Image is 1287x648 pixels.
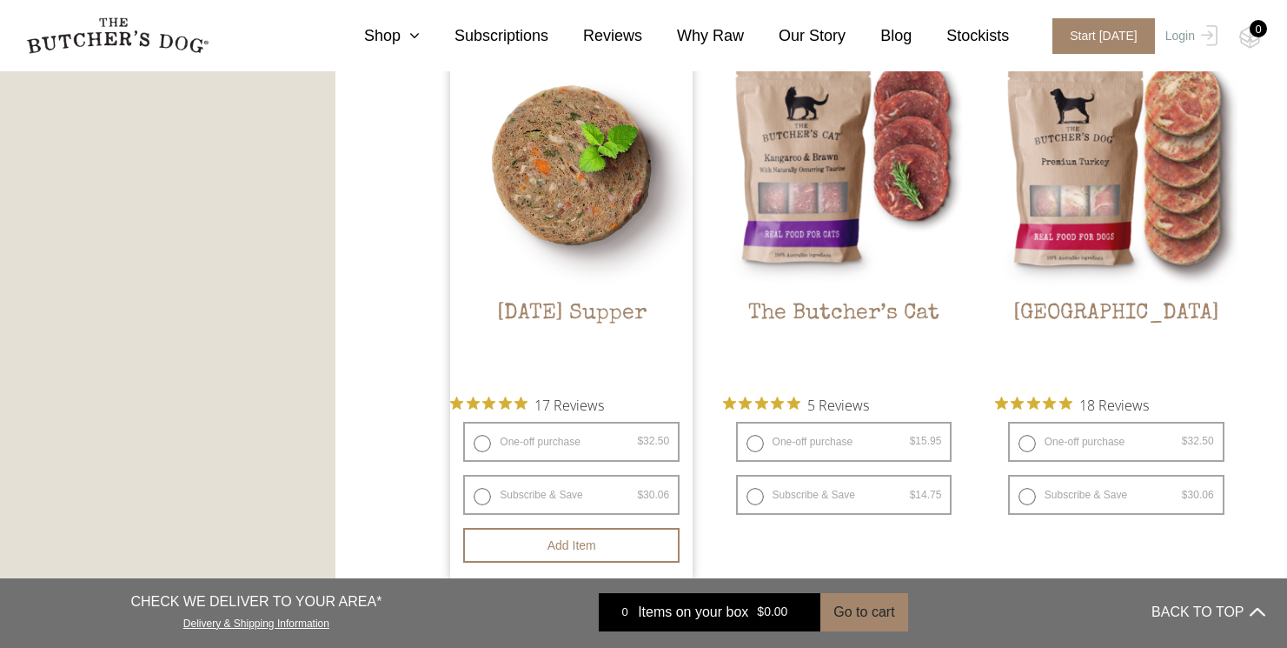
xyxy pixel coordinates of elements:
[910,489,942,501] bdi: 14.75
[1182,489,1214,501] bdi: 30.06
[995,44,1237,287] img: Turkey
[638,602,748,623] span: Items on your box
[723,44,965,383] a: The Butcher’s CatThe Butcher’s Cat
[1035,18,1161,54] a: Start [DATE]
[637,489,669,501] bdi: 30.06
[995,391,1149,418] button: Rated 4.9 out of 5 stars from 18 reviews. Jump to reviews.
[463,528,680,563] button: Add item
[599,593,820,631] a: 0 Items on your box $0.00
[723,44,965,287] img: The Butcher’s Cat
[612,604,638,621] div: 0
[736,422,952,462] label: One-off purchase
[1161,18,1217,54] a: Login
[995,44,1237,383] a: Turkey[GEOGRAPHIC_DATA]
[757,605,764,619] span: $
[183,613,329,630] a: Delivery & Shipping Information
[1008,475,1224,515] label: Subscribe & Save
[130,591,381,612] p: CHECK WE DELIVER TO YOUR AREA*
[910,489,916,501] span: $
[807,391,869,418] span: 5 Reviews
[1182,435,1188,447] span: $
[744,24,846,48] a: Our Story
[463,422,680,462] label: One-off purchase
[912,24,1009,48] a: Stockists
[723,391,869,418] button: Rated 5 out of 5 stars from 5 reviews. Jump to reviews.
[637,489,643,501] span: $
[1182,435,1214,447] bdi: 32.50
[450,391,604,418] button: Rated 4.9 out of 5 stars from 17 reviews. Jump to reviews.
[463,475,680,515] label: Subscribe & Save
[420,24,548,48] a: Subscriptions
[642,24,744,48] a: Why Raw
[910,435,942,447] bdi: 15.95
[846,24,912,48] a: Blog
[534,391,604,418] span: 17 Reviews
[1052,18,1155,54] span: Start [DATE]
[637,435,669,447] bdi: 32.50
[450,44,693,383] a: [DATE] Supper
[548,24,642,48] a: Reviews
[1008,422,1224,462] label: One-off purchase
[1182,489,1188,501] span: $
[450,301,693,383] h2: [DATE] Supper
[995,301,1237,383] h2: [GEOGRAPHIC_DATA]
[910,435,916,447] span: $
[820,593,907,631] button: Go to cart
[1250,20,1267,37] div: 0
[1239,26,1261,49] img: TBD_Cart-Empty.png
[329,24,420,48] a: Shop
[757,605,787,619] bdi: 0.00
[1151,591,1264,633] button: BACK TO TOP
[736,475,952,515] label: Subscribe & Save
[723,301,965,383] h2: The Butcher’s Cat
[637,435,643,447] span: $
[1079,391,1149,418] span: 18 Reviews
